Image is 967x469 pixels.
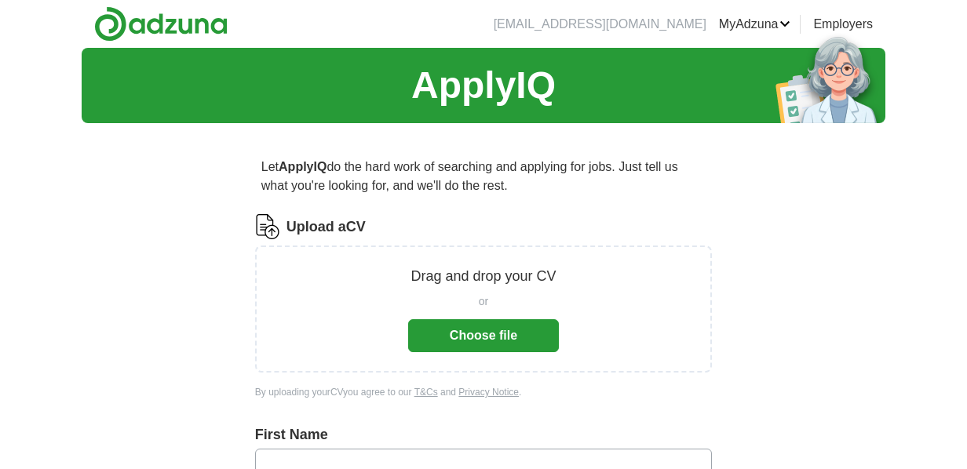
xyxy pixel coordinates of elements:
[255,151,712,202] p: Let do the hard work of searching and applying for jobs. Just tell us what you're looking for, an...
[479,293,488,310] span: or
[255,385,712,399] div: By uploading your CV you agree to our and .
[458,387,519,398] a: Privacy Notice
[411,57,556,114] h1: ApplyIQ
[279,160,327,173] strong: ApplyIQ
[719,15,791,34] a: MyAdzuna
[494,15,706,34] li: [EMAIL_ADDRESS][DOMAIN_NAME]
[414,387,438,398] a: T&Cs
[411,266,556,287] p: Drag and drop your CV
[286,216,366,238] label: Upload a CV
[408,319,559,352] button: Choose file
[813,15,873,34] a: Employers
[255,214,280,239] img: CV Icon
[255,424,712,445] label: First Name
[94,6,228,42] img: Adzuna logo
